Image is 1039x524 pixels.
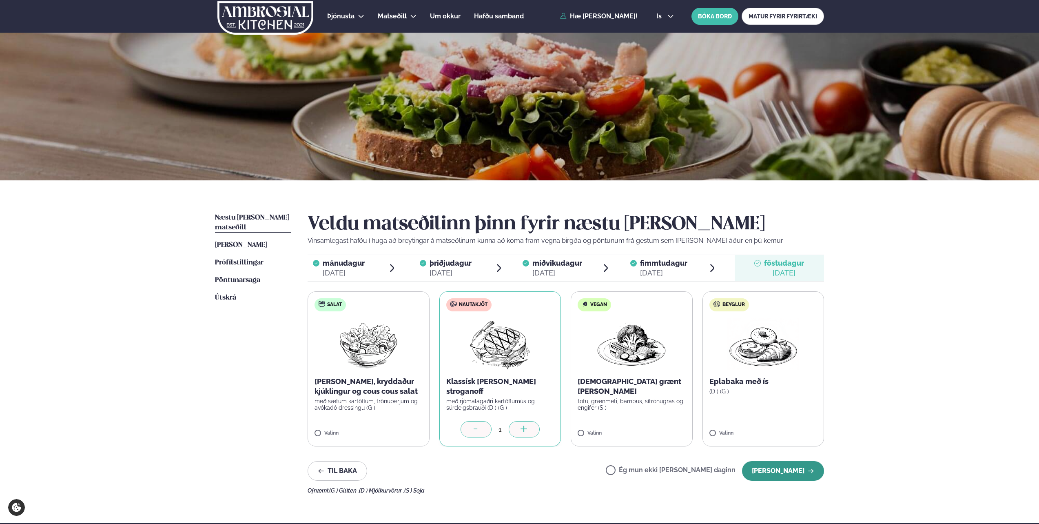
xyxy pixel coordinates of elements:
span: Salat [327,302,342,308]
a: Hæ [PERSON_NAME]! [560,13,638,20]
button: Til baka [308,461,367,481]
img: Vegan.png [596,318,667,370]
a: [PERSON_NAME] [215,240,267,250]
span: Hafðu samband [474,12,524,20]
div: [DATE] [323,268,365,278]
p: Vinsamlegast hafðu í huga að breytingar á matseðlinum kunna að koma fram vegna birgða og pöntunum... [308,236,824,246]
a: Hafðu samband [474,11,524,21]
button: [PERSON_NAME] [742,461,824,481]
a: Útskrá [215,293,236,303]
span: miðvikudagur [532,259,582,267]
span: [PERSON_NAME] [215,242,267,249]
img: salad.svg [319,301,325,307]
p: tofu, grænmeti, bambus, sítrónugras og engifer (S ) [578,398,686,411]
img: Vegan.svg [582,301,588,307]
span: Pöntunarsaga [215,277,260,284]
span: Útskrá [215,294,236,301]
span: föstudagur [764,259,804,267]
img: Croissant.png [727,318,799,370]
div: Ofnæmi: [308,487,824,494]
img: Beef-Meat.png [464,318,536,370]
a: Pöntunarsaga [215,275,260,285]
p: [PERSON_NAME], kryddaður kjúklingur og cous cous salat [315,377,423,396]
p: Klassísk [PERSON_NAME] stroganoff [446,377,554,396]
a: Um okkur [430,11,461,21]
span: þriðjudagur [430,259,472,267]
p: Eplabaka með ís [709,377,817,386]
span: Þjónusta [327,12,354,20]
h2: Veldu matseðilinn þinn fyrir næstu [PERSON_NAME] [308,213,824,236]
div: [DATE] [640,268,687,278]
span: (G ) Glúten , [329,487,359,494]
span: Um okkur [430,12,461,20]
a: Cookie settings [8,499,25,516]
a: Þjónusta [327,11,354,21]
a: Matseðill [378,11,407,21]
p: með rjómalagaðri kartöflumús og súrdeigsbrauði (D ) (G ) [446,398,554,411]
img: beef.svg [450,301,457,307]
span: (S ) Soja [404,487,425,494]
span: Prófílstillingar [215,259,264,266]
img: logo [217,1,314,35]
span: mánudagur [323,259,365,267]
span: fimmtudagur [640,259,687,267]
a: MATUR FYRIR FYRIRTÆKI [742,8,824,25]
div: [DATE] [764,268,804,278]
a: Prófílstillingar [215,258,264,268]
a: Næstu [PERSON_NAME] matseðill [215,213,291,233]
div: [DATE] [532,268,582,278]
img: Salad.png [332,318,405,370]
button: is [650,13,680,20]
span: Matseðill [378,12,407,20]
span: is [656,13,664,20]
span: Beyglur [722,302,745,308]
p: (D ) (G ) [709,388,817,395]
span: Nautakjöt [459,302,487,308]
span: Vegan [590,302,607,308]
img: bagle-new-16px.svg [713,301,720,307]
button: BÓKA BORÐ [691,8,738,25]
p: með sætum kartöflum, trönuberjum og avókadó dressingu (G ) [315,398,423,411]
div: 1 [492,425,509,434]
span: Næstu [PERSON_NAME] matseðill [215,214,289,231]
span: (D ) Mjólkurvörur , [359,487,404,494]
div: [DATE] [430,268,472,278]
p: [DEMOGRAPHIC_DATA] grænt [PERSON_NAME] [578,377,686,396]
